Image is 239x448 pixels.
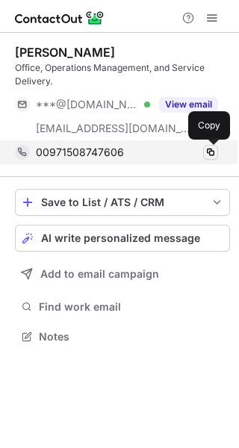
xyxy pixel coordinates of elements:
[15,296,230,317] button: Find work email
[15,189,230,216] button: save-profile-one-click
[15,261,230,287] button: Add to email campaign
[15,45,115,60] div: [PERSON_NAME]
[15,9,105,27] img: ContactOut v5.3.10
[15,326,230,347] button: Notes
[159,97,218,112] button: Reveal Button
[36,146,124,159] span: 00971508747606
[36,98,139,111] span: ***@[DOMAIN_NAME]
[40,268,159,280] span: Add to email campaign
[15,61,230,88] div: Office, Operations Management, and Service Delivery.
[39,300,224,314] span: Find work email
[15,225,230,252] button: AI write personalized message
[39,330,224,343] span: Notes
[41,196,204,208] div: Save to List / ATS / CRM
[36,122,191,135] span: [EMAIL_ADDRESS][DOMAIN_NAME]
[41,232,200,244] span: AI write personalized message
